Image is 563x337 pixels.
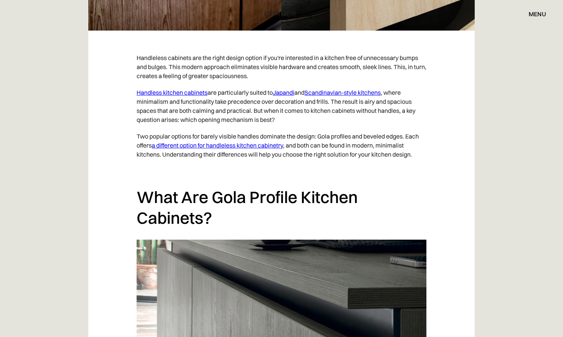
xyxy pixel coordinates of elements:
div: menu [529,11,546,17]
p: Two popular options for barely visible handles dominate the design: Gola profiles and beveled edg... [137,128,426,163]
p: ‍ [137,163,426,179]
p: are particularly suited to and , where minimalism and functionality take precedence over decorati... [137,84,426,128]
p: Handleless cabinets are the right design option if you're interested in a kitchen free of unneces... [137,49,426,84]
a: Handless kitchen cabinets [137,89,208,96]
a: a different option for handleless kitchen cabinetry [152,142,283,149]
div: menu [521,8,546,20]
a: home [256,9,307,19]
a: Japandi [273,89,294,96]
a: Scandinavian-style kitchens [305,89,381,96]
h2: What Are Gola Profile Kitchen Cabinets? [137,187,426,228]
